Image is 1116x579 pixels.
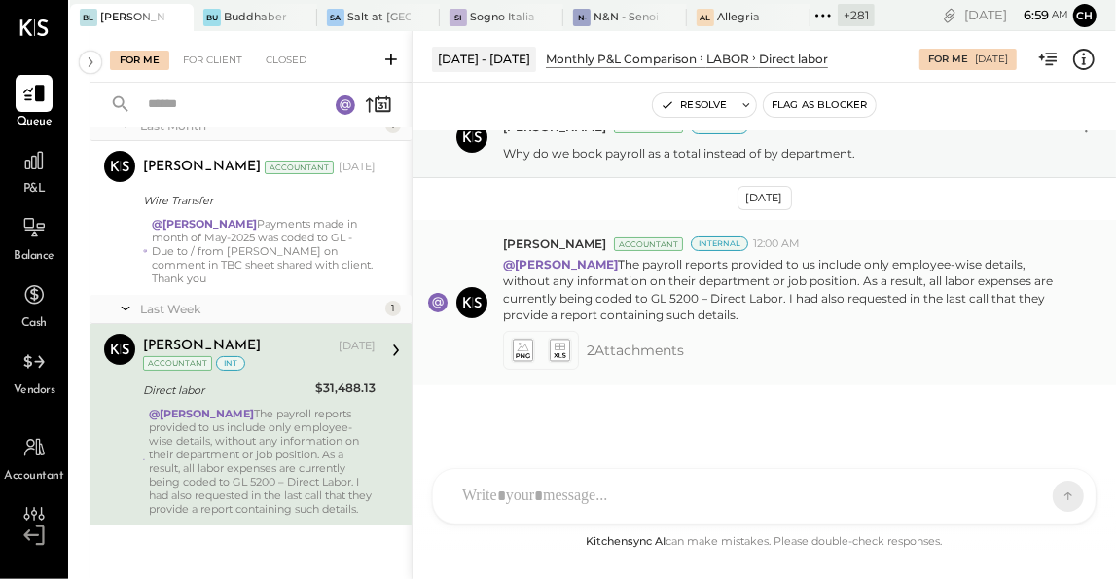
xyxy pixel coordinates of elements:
[546,51,697,67] div: Monthly P&L Comparison
[140,301,380,317] div: Last Week
[503,256,1070,323] p: The payroll reports provided to us include only employee-wise details, without any information on...
[587,331,684,370] span: 2 Attachment s
[1,142,67,199] a: P&L
[975,53,1008,66] div: [DATE]
[706,51,749,67] div: LABOR
[339,160,376,175] div: [DATE]
[5,468,64,486] span: Accountant
[738,186,792,210] div: [DATE]
[1,209,67,266] a: Balance
[1,276,67,333] a: Cash
[503,235,606,252] span: [PERSON_NAME]
[315,379,376,398] div: $31,488.13
[964,6,1068,24] div: [DATE]
[21,315,47,333] span: Cash
[1,429,67,486] a: Accountant
[470,10,534,25] div: Sogno Italian (304 Restaurant)
[216,356,245,371] div: int
[173,51,252,70] div: For Client
[764,93,876,117] button: Flag as Blocker
[100,10,164,25] div: [PERSON_NAME] Latte
[573,9,591,26] div: N-
[385,301,401,316] div: 1
[450,9,467,26] div: SI
[256,51,316,70] div: Closed
[14,382,55,400] span: Vendors
[17,114,53,131] span: Queue
[753,236,800,252] span: 12:00 AM
[594,10,658,25] div: N&N - Senoia & Corporate
[265,161,334,174] div: Accountant
[1073,4,1097,27] button: Ch
[143,158,261,177] div: [PERSON_NAME]
[347,10,412,25] div: Salt at [GEOGRAPHIC_DATA]
[14,248,54,266] span: Balance
[697,9,714,26] div: Al
[940,5,959,25] div: copy link
[1,344,67,400] a: Vendors
[149,407,376,516] div: The payroll reports provided to us include only employee-wise details, without any information on...
[838,4,875,26] div: + 281
[143,380,309,400] div: Direct labor
[653,93,735,117] button: Resolve
[432,47,536,71] div: [DATE] - [DATE]
[614,237,683,251] div: Accountant
[203,9,221,26] div: Bu
[143,191,370,210] div: Wire Transfer
[149,407,254,420] strong: @[PERSON_NAME]
[1010,6,1049,24] span: 6 : 59
[152,217,257,231] strong: @[PERSON_NAME]
[717,10,760,25] div: Allegria
[110,51,169,70] div: For Me
[23,181,46,199] span: P&L
[503,257,618,271] strong: @[PERSON_NAME]
[1,75,67,131] a: Queue
[152,217,376,285] div: Payments made in month of May-2025 was coded to GL - Due to / from [PERSON_NAME] on comment in TB...
[339,339,376,354] div: [DATE]
[327,9,344,26] div: Sa
[928,53,968,66] div: For Me
[143,356,212,371] div: Accountant
[503,145,855,162] p: Why do we book payroll as a total instead of by department.
[80,9,97,26] div: BL
[224,10,288,25] div: Buddhaberry
[1052,8,1068,21] span: am
[759,51,828,67] div: Direct labor
[143,337,261,356] div: [PERSON_NAME]
[691,236,748,251] div: Internal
